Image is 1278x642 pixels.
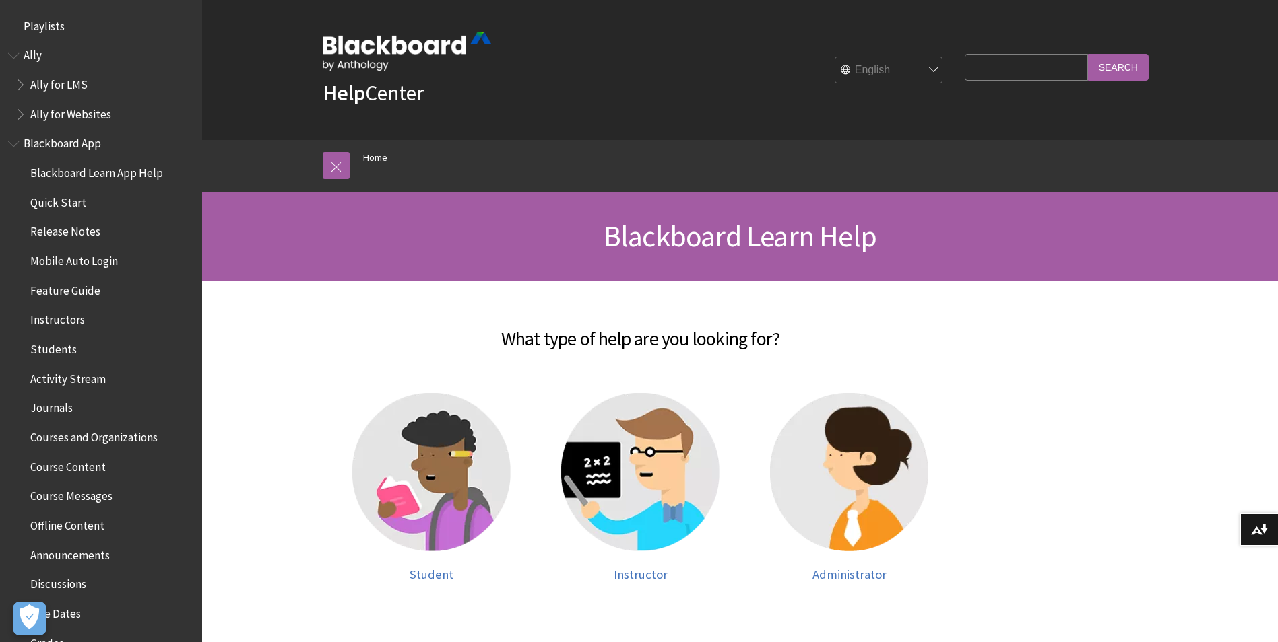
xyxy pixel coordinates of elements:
input: Search [1088,54,1149,80]
span: Course Messages [30,485,113,503]
span: Administrator [812,567,887,582]
a: Administrator help Administrator [759,393,940,582]
span: Offline Content [30,514,104,532]
span: Feature Guide [30,279,100,297]
a: Home [363,149,387,166]
a: Student help Student [341,393,523,582]
span: Blackboard Learn App Help [30,162,163,180]
h2: What type of help are you looking for? [223,308,1058,353]
span: Ally for Websites [30,103,111,121]
img: Student help [352,393,511,551]
button: Open Preferences [13,602,46,635]
span: Discussions [30,573,86,591]
span: Ally for LMS [30,73,88,92]
span: Student [410,567,453,582]
span: Journals [30,397,73,415]
span: Activity Stream [30,367,106,386]
span: Blackboard Learn Help [604,217,876,254]
span: Playlists [24,15,65,33]
select: Site Language Selector [835,57,943,84]
strong: Help [323,79,365,106]
span: Announcements [30,544,110,562]
a: HelpCenter [323,79,424,106]
nav: Book outline for Playlists [8,15,194,38]
img: Instructor help [561,393,720,551]
span: Students [30,338,77,356]
span: Instructor [614,567,668,582]
img: Administrator help [770,393,928,551]
span: Blackboard App [24,133,101,151]
span: Release Notes [30,221,100,239]
a: Instructor help Instructor [550,393,732,582]
span: Due Dates [30,602,81,620]
span: Quick Start [30,191,86,209]
img: Blackboard by Anthology [323,32,491,71]
span: Course Content [30,456,106,474]
span: Mobile Auto Login [30,250,118,268]
span: Courses and Organizations [30,426,158,444]
span: Ally [24,44,42,63]
span: Instructors [30,309,85,327]
nav: Book outline for Anthology Ally Help [8,44,194,126]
